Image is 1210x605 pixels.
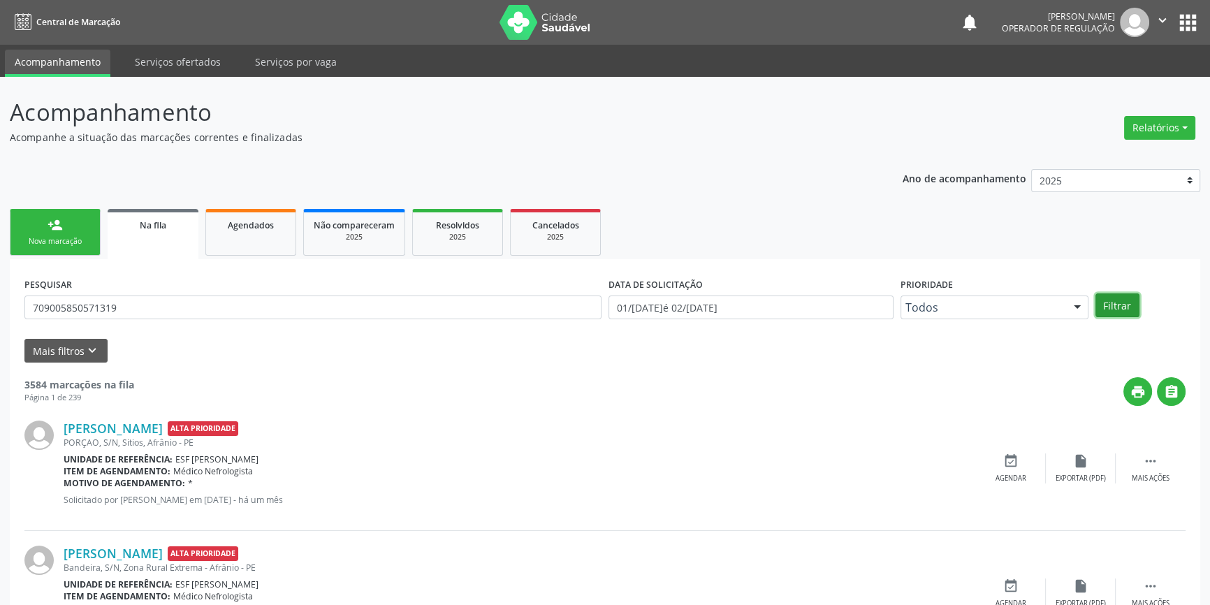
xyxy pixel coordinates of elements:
div: Nova marcação [20,236,90,247]
div: 2025 [423,232,493,242]
i: insert_drive_file [1073,578,1088,594]
span: Alta Prioridade [168,421,238,436]
span: Agendados [228,219,274,231]
span: Operador de regulação [1002,22,1115,34]
i: event_available [1003,453,1019,469]
div: Bandeira, S/N, Zona Rural Extrema - Afrânio - PE [64,562,976,574]
strong: 3584 marcações na fila [24,378,134,391]
span: Central de Marcação [36,16,120,28]
i: print [1130,384,1146,400]
button: Filtrar [1095,293,1139,317]
a: [PERSON_NAME] [64,421,163,436]
b: Unidade de referência: [64,578,173,590]
a: Acompanhamento [5,50,110,77]
input: Nome, CNS [24,296,602,319]
p: Acompanhamento [10,95,843,130]
button: print [1123,377,1152,406]
i:  [1155,13,1170,28]
div: Agendar [996,474,1026,483]
div: 2025 [314,232,395,242]
div: 2025 [520,232,590,242]
p: Ano de acompanhamento [903,169,1026,187]
label: PESQUISAR [24,274,72,296]
span: Não compareceram [314,219,395,231]
a: [PERSON_NAME] [64,546,163,561]
div: [PERSON_NAME] [1002,10,1115,22]
span: ESF [PERSON_NAME] [175,578,258,590]
span: Todos [905,300,1060,314]
div: person_add [48,217,63,233]
span: Médico Nefrologista [173,590,253,602]
div: Mais ações [1132,474,1169,483]
input: Selecione um intervalo [608,296,894,319]
b: Item de agendamento: [64,590,170,602]
button: apps [1176,10,1200,35]
b: Unidade de referência: [64,453,173,465]
div: Exportar (PDF) [1056,474,1106,483]
span: Médico Nefrologista [173,465,253,477]
i: keyboard_arrow_down [85,343,100,358]
button: Relatórios [1124,116,1195,140]
label: DATA DE SOLICITAÇÃO [608,274,703,296]
button:  [1149,8,1176,37]
span: Na fila [140,219,166,231]
i:  [1143,453,1158,469]
i:  [1164,384,1179,400]
span: ESF [PERSON_NAME] [175,453,258,465]
a: Central de Marcação [10,10,120,34]
p: Solicitado por [PERSON_NAME] em [DATE] - há um mês [64,494,976,506]
a: Serviços ofertados [125,50,231,74]
button:  [1157,377,1186,406]
span: Alta Prioridade [168,546,238,561]
p: Acompanhe a situação das marcações correntes e finalizadas [10,130,843,145]
span: Resolvidos [436,219,479,231]
button: Mais filtroskeyboard_arrow_down [24,339,108,363]
b: Motivo de agendamento: [64,477,185,489]
button: notifications [960,13,979,32]
b: Item de agendamento: [64,465,170,477]
img: img [1120,8,1149,37]
label: Prioridade [901,274,953,296]
a: Serviços por vaga [245,50,347,74]
img: img [24,421,54,450]
i: insert_drive_file [1073,453,1088,469]
div: Página 1 de 239 [24,392,134,404]
span: Cancelados [532,219,579,231]
i:  [1143,578,1158,594]
div: PORÇAO, S/N, Sitios, Afrânio - PE [64,437,976,449]
i: event_available [1003,578,1019,594]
